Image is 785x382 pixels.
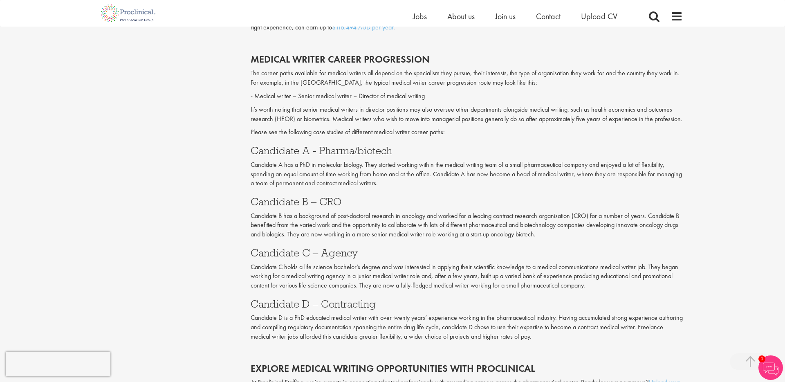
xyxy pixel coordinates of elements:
[251,92,425,100] span: - Medical writer – Senior medical writer – Director of medical writing
[332,23,393,31] a: $116,494 AUD per year
[495,11,516,22] a: Join us
[251,263,683,291] p: Candidate C holds a life science bachelor’s degree and was interested in applying their scientifi...
[251,69,683,88] p: The career paths available for medical writers all depend on the specialism they pursue, their in...
[251,211,683,240] p: Candidate B has a background of post-doctoral research in oncology and worked for a leading contr...
[447,11,475,22] a: About us
[251,105,683,124] p: It’s worth noting that senior medical writers in director positions may also oversee other depart...
[251,128,683,137] p: Please see the following case studies of different medical writer career paths:
[758,355,765,362] span: 1
[413,11,427,22] a: Jobs
[251,145,683,156] h3: Candidate A - Pharma/biotech
[758,355,783,380] img: Chatbot
[536,11,561,22] a: Contact
[251,54,683,65] h2: Medical writer career progression
[251,160,683,189] p: Candidate A has a PhD in molecular biology. They started working within the medical writing team ...
[251,196,683,207] h3: Candidate B – CRO
[251,247,683,258] h3: Candidate C – Agency
[251,363,683,374] h2: Explore medical writing opportunities with Proclinical
[251,299,683,309] h3: Candidate D – Contracting
[251,313,683,342] p: Candidate D is a PhD educated medical writer with over twenty years’ experience working in the ph...
[581,11,617,22] a: Upload CV
[6,352,110,376] iframe: reCAPTCHA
